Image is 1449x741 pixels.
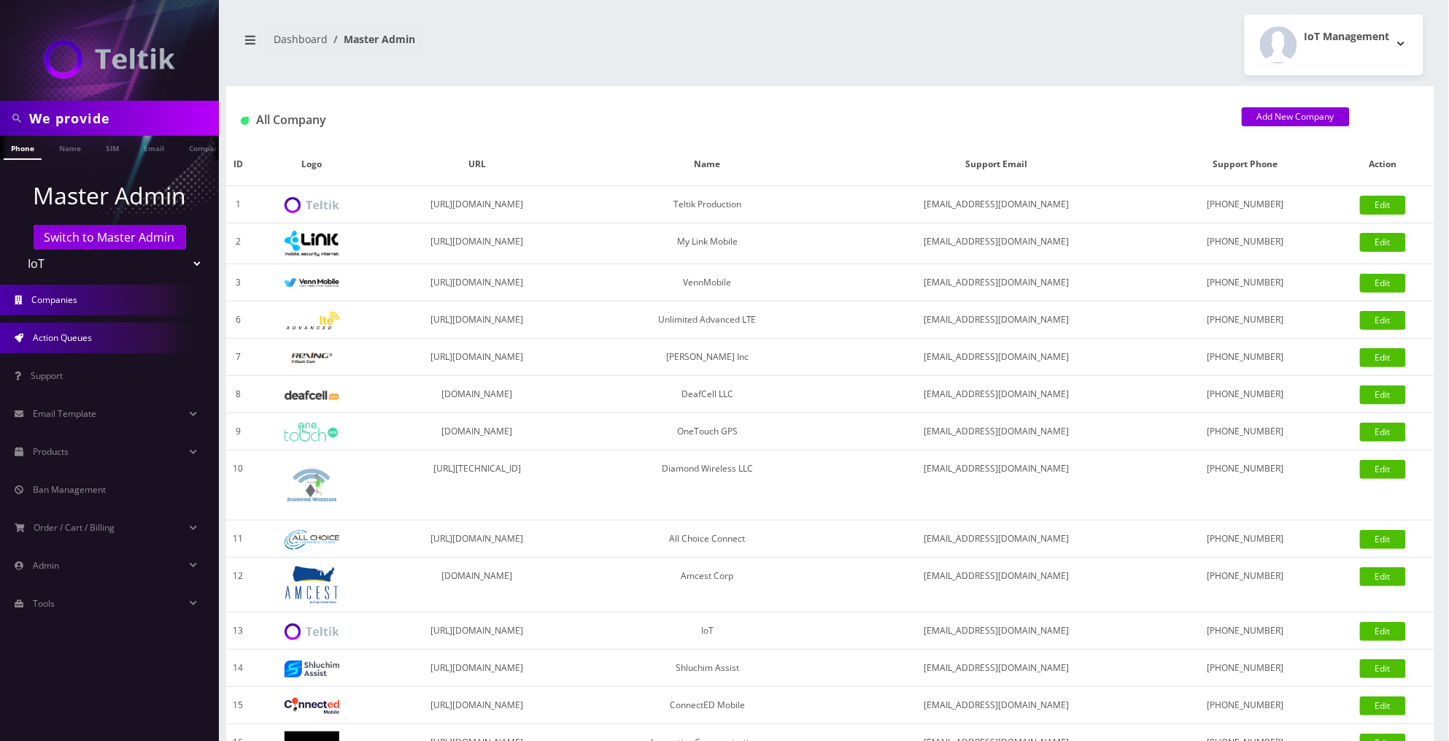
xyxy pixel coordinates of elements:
[29,104,215,132] input: Search in Company
[250,143,373,186] th: Logo
[373,143,581,186] th: URL
[581,613,834,650] td: IoT
[226,558,250,613] td: 12
[833,650,1159,687] td: [EMAIL_ADDRESS][DOMAIN_NAME]
[373,376,581,413] td: [DOMAIN_NAME]
[1159,558,1332,613] td: [PHONE_NUMBER]
[373,558,581,613] td: [DOMAIN_NAME]
[226,143,250,186] th: ID
[285,231,339,256] img: My Link Mobile
[44,39,175,79] img: IoT
[226,450,250,521] td: 10
[226,413,250,450] td: 9
[237,24,819,66] nav: breadcrumb
[373,650,581,687] td: [URL][DOMAIN_NAME]
[1360,423,1406,442] a: Edit
[33,407,96,420] span: Email Template
[136,136,171,158] a: Email
[1360,659,1406,678] a: Edit
[373,223,581,264] td: [URL][DOMAIN_NAME]
[1360,196,1406,215] a: Edit
[581,687,834,724] td: ConnectED Mobile
[1360,348,1406,367] a: Edit
[581,186,834,223] td: Teltik Production
[34,225,186,250] a: Switch to Master Admin
[1242,107,1350,126] a: Add New Company
[285,698,339,714] img: ConnectED Mobile
[1159,302,1332,339] td: [PHONE_NUMBER]
[833,339,1159,376] td: [EMAIL_ADDRESS][DOMAIN_NAME]
[33,445,69,458] span: Products
[1159,450,1332,521] td: [PHONE_NUMBER]
[241,113,1220,127] h1: All Company
[1360,530,1406,549] a: Edit
[1159,687,1332,724] td: [PHONE_NUMBER]
[1159,223,1332,264] td: [PHONE_NUMBER]
[833,223,1159,264] td: [EMAIL_ADDRESS][DOMAIN_NAME]
[1360,460,1406,479] a: Edit
[226,687,250,724] td: 15
[33,331,92,344] span: Action Queues
[226,650,250,687] td: 14
[373,687,581,724] td: [URL][DOMAIN_NAME]
[581,302,834,339] td: Unlimited Advanced LTE
[285,391,339,400] img: DeafCell LLC
[373,450,581,521] td: [URL][TECHNICAL_ID]
[581,223,834,264] td: My Link Mobile
[33,559,59,572] span: Admin
[1360,385,1406,404] a: Edit
[1360,233,1406,252] a: Edit
[226,302,250,339] td: 6
[1159,186,1332,223] td: [PHONE_NUMBER]
[373,613,581,650] td: [URL][DOMAIN_NAME]
[285,278,339,288] img: VennMobile
[1159,376,1332,413] td: [PHONE_NUMBER]
[581,521,834,558] td: All Choice Connect
[581,558,834,613] td: Amcest Corp
[285,197,339,214] img: Teltik Production
[833,264,1159,302] td: [EMAIL_ADDRESS][DOMAIN_NAME]
[833,302,1159,339] td: [EMAIL_ADDRESS][DOMAIN_NAME]
[373,302,581,339] td: [URL][DOMAIN_NAME]
[581,413,834,450] td: OneTouch GPS
[1360,696,1406,715] a: Edit
[33,597,55,610] span: Tools
[31,369,63,382] span: Support
[226,339,250,376] td: 7
[226,613,250,650] td: 13
[373,521,581,558] td: [URL][DOMAIN_NAME]
[833,143,1159,186] th: Support Email
[581,264,834,302] td: VennMobile
[833,558,1159,613] td: [EMAIL_ADDRESS][DOMAIN_NAME]
[285,423,339,442] img: OneTouch GPS
[373,413,581,450] td: [DOMAIN_NAME]
[226,521,250,558] td: 11
[833,413,1159,450] td: [EMAIL_ADDRESS][DOMAIN_NAME]
[226,376,250,413] td: 8
[52,136,88,158] a: Name
[833,521,1159,558] td: [EMAIL_ADDRESS][DOMAIN_NAME]
[833,186,1159,223] td: [EMAIL_ADDRESS][DOMAIN_NAME]
[833,613,1159,650] td: [EMAIL_ADDRESS][DOMAIN_NAME]
[1159,521,1332,558] td: [PHONE_NUMBER]
[285,565,339,604] img: Amcest Corp
[285,351,339,365] img: Rexing Inc
[285,458,339,512] img: Diamond Wireless LLC
[1159,264,1332,302] td: [PHONE_NUMBER]
[4,136,42,160] a: Phone
[581,339,834,376] td: [PERSON_NAME] Inc
[285,530,339,550] img: All Choice Connect
[1245,15,1423,75] button: IoT Management
[34,521,115,534] span: Order / Cart / Billing
[1159,339,1332,376] td: [PHONE_NUMBER]
[1360,567,1406,586] a: Edit
[373,186,581,223] td: [URL][DOMAIN_NAME]
[1305,31,1390,43] h2: IoT Management
[285,623,339,640] img: IoT
[373,264,581,302] td: [URL][DOMAIN_NAME]
[1360,311,1406,330] a: Edit
[1159,143,1332,186] th: Support Phone
[226,186,250,223] td: 1
[33,483,106,496] span: Ban Management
